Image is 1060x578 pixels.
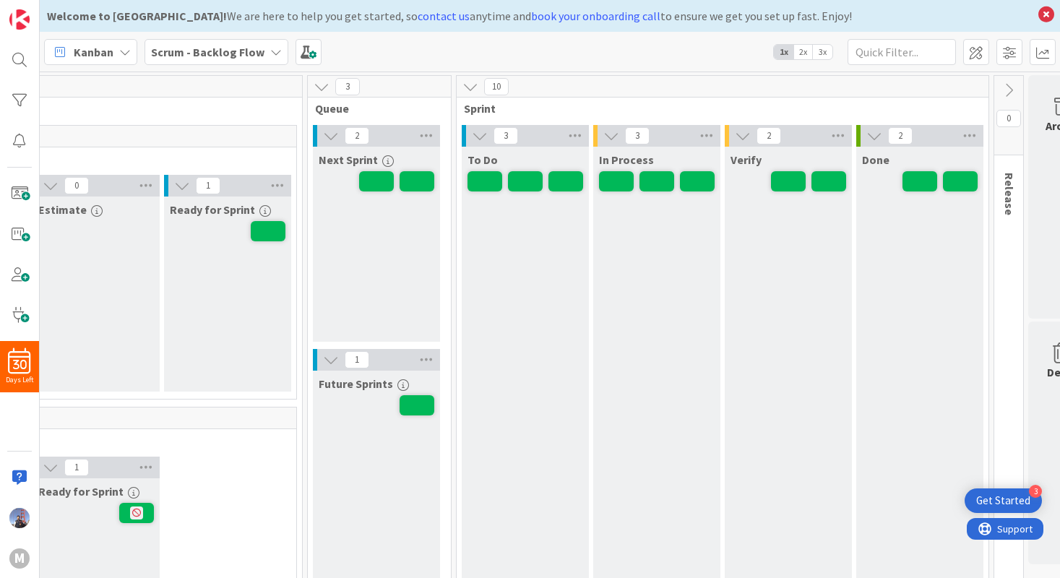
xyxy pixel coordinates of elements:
span: 30 [13,360,27,370]
span: To Do [467,152,498,167]
span: 2 [345,127,369,144]
span: 3 [625,127,650,144]
span: Future Sprints [319,376,393,391]
span: 0 [996,110,1021,127]
span: 10 [484,78,509,95]
div: M [9,548,30,569]
span: 0 [64,177,89,194]
span: 3 [335,78,360,95]
img: Visit kanbanzone.com [9,9,30,30]
div: 3 [1029,485,1042,498]
span: Done [862,152,889,167]
span: Release [1002,173,1017,215]
span: 2 [757,127,781,144]
div: Get Started [976,493,1030,508]
span: Queue [315,101,433,116]
img: ss [9,508,30,528]
span: Sprint [464,101,970,116]
div: Open Get Started checklist, remaining modules: 3 [965,488,1042,513]
span: Support [30,2,66,20]
span: Next Sprint [319,152,378,167]
span: 1 [196,177,220,194]
span: Verify [731,152,762,167]
span: Ready for Sprint [38,484,124,499]
span: Ready for Sprint [170,202,255,217]
span: 1 [64,459,89,476]
span: In Process [599,152,654,167]
span: 1 [345,351,369,368]
span: 3 [494,127,518,144]
span: Estimate [38,202,87,217]
span: 2 [888,127,913,144]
